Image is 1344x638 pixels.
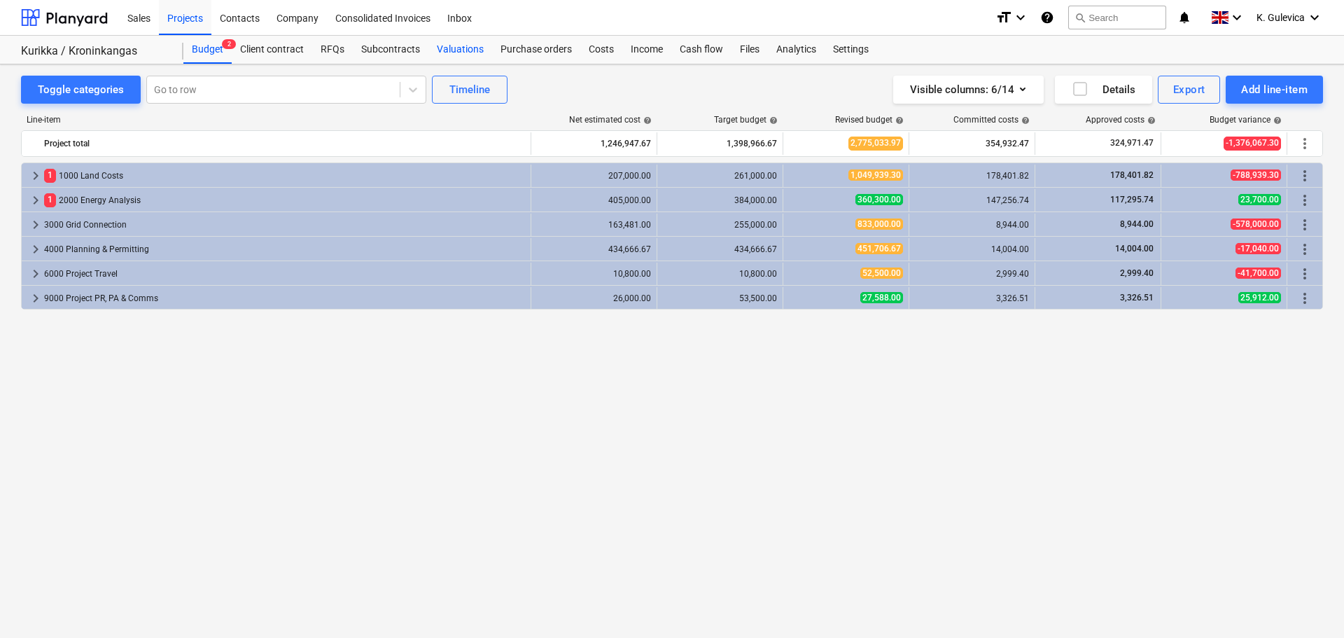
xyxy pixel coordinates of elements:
div: 26,000.00 [537,293,651,303]
i: keyboard_arrow_down [1228,9,1245,26]
span: 3,326.51 [1119,293,1155,303]
div: Budget [183,36,232,64]
div: 10,800.00 [663,269,777,279]
a: Files [731,36,768,64]
div: 2,999.40 [915,269,1029,279]
div: 1,398,966.67 [663,132,777,155]
span: keyboard_arrow_right [27,167,44,184]
a: Income [622,36,671,64]
div: 354,932.47 [915,132,1029,155]
button: Toggle categories [21,76,141,104]
div: 2000 Energy Analysis [44,189,525,211]
i: keyboard_arrow_down [1306,9,1323,26]
span: 8,944.00 [1119,219,1155,229]
div: 14,004.00 [915,244,1029,254]
span: More actions [1296,167,1313,184]
i: notifications [1177,9,1191,26]
span: 117,295.74 [1109,195,1155,204]
a: Analytics [768,36,825,64]
div: 3000 Grid Connection [44,214,525,236]
span: keyboard_arrow_right [27,241,44,258]
div: Net estimated cost [569,115,652,125]
span: More actions [1296,135,1313,152]
div: 6000 Project Travel [44,263,525,285]
span: More actions [1296,241,1313,258]
span: More actions [1296,265,1313,282]
span: 833,000.00 [855,219,903,230]
div: Costs [580,36,622,64]
div: Target budget [714,115,778,125]
span: 52,500.00 [860,268,903,279]
iframe: Chat Widget [1274,571,1344,638]
button: Timeline [432,76,507,104]
div: Add line-item [1241,81,1308,99]
span: search [1074,12,1086,23]
span: More actions [1296,192,1313,209]
div: 147,256.74 [915,195,1029,205]
a: Settings [825,36,877,64]
div: 255,000.00 [663,220,777,230]
div: 8,944.00 [915,220,1029,230]
div: Committed costs [953,115,1030,125]
button: Details [1055,76,1152,104]
span: help [1018,116,1030,125]
div: Approved costs [1086,115,1156,125]
i: format_size [995,9,1012,26]
a: Cash flow [671,36,731,64]
a: Subcontracts [353,36,428,64]
div: 10,800.00 [537,269,651,279]
div: 261,000.00 [663,171,777,181]
span: help [640,116,652,125]
span: keyboard_arrow_right [27,265,44,282]
span: help [892,116,904,125]
button: Export [1158,76,1221,104]
span: K. Gulevica [1256,12,1305,23]
div: Revised budget [835,115,904,125]
span: -41,700.00 [1235,268,1281,279]
span: More actions [1296,290,1313,307]
div: 1,246,947.67 [537,132,651,155]
span: -788,939.30 [1231,169,1281,181]
div: 3,326.51 [915,293,1029,303]
a: Budget2 [183,36,232,64]
span: help [766,116,778,125]
span: -17,040.00 [1235,243,1281,254]
div: RFQs [312,36,353,64]
a: Client contract [232,36,312,64]
span: 25,912.00 [1238,292,1281,303]
a: Purchase orders [492,36,580,64]
span: 2,775,033.97 [848,137,903,150]
span: 1,049,939.30 [848,169,903,181]
span: 1 [44,169,56,182]
div: 1000 Land Costs [44,165,525,187]
span: help [1270,116,1282,125]
div: 4000 Planning & Permitting [44,238,525,261]
i: keyboard_arrow_down [1012,9,1029,26]
span: 451,706.67 [855,243,903,254]
button: Add line-item [1226,76,1323,104]
button: Visible columns:6/14 [893,76,1044,104]
div: 163,481.00 [537,220,651,230]
span: More actions [1296,216,1313,233]
div: Timeline [449,81,490,99]
a: Valuations [428,36,492,64]
span: help [1144,116,1156,125]
span: keyboard_arrow_right [27,192,44,209]
span: 14,004.00 [1114,244,1155,254]
button: Search [1068,6,1166,29]
span: 178,401.82 [1109,170,1155,180]
div: Budget variance [1210,115,1282,125]
span: 360,300.00 [855,194,903,205]
span: -1,376,067.30 [1224,137,1281,150]
span: 23,700.00 [1238,194,1281,205]
span: 1 [44,193,56,207]
div: Visible columns : 6/14 [910,81,1027,99]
